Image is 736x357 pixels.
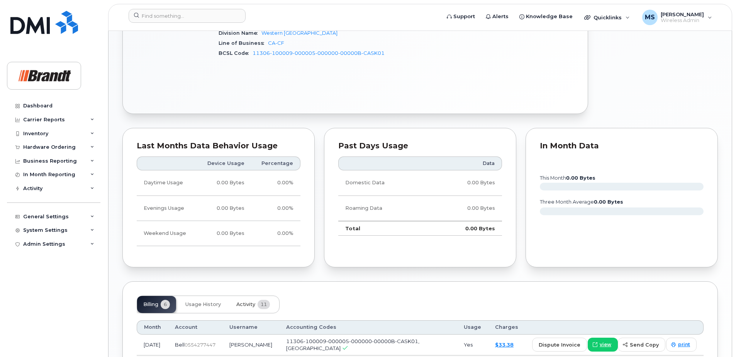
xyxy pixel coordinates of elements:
[137,170,197,195] td: Daytime Usage
[185,342,215,348] span: 0554277447
[661,17,704,24] span: Wireless Admin
[579,10,635,25] div: Quicklinks
[661,11,704,17] span: [PERSON_NAME]
[197,221,251,246] td: 0.00 Bytes
[251,156,300,170] th: Percentage
[137,196,197,221] td: Evenings Usage
[428,196,502,221] td: 0.00 Bytes
[197,170,251,195] td: 0.00 Bytes
[222,335,279,355] td: [PERSON_NAME]
[251,221,300,246] td: 0.00%
[539,175,595,181] text: this month
[428,170,502,195] td: 0.00 Bytes
[637,10,717,25] div: Megan Scheel
[175,342,185,348] span: Bell
[137,320,168,334] th: Month
[526,13,573,20] span: Knowledge Base
[197,156,251,170] th: Device Usage
[457,320,488,334] th: Usage
[532,338,587,352] button: dispute invoice
[137,335,168,355] td: [DATE]
[457,335,488,355] td: Yes
[219,40,268,46] span: Line of Business
[540,142,704,150] div: In Month Data
[594,199,623,205] tspan: 0.00 Bytes
[338,221,428,236] td: Total
[566,175,595,181] tspan: 0.00 Bytes
[219,30,261,36] span: Division Name
[594,14,622,20] span: Quicklinks
[185,301,221,308] span: Usage History
[618,338,665,352] button: send copy
[253,50,385,56] a: 11306-100009-000005-000000-00000B-CASK01
[539,341,580,348] span: dispute invoice
[645,13,655,22] span: MS
[251,170,300,195] td: 0.00%
[488,320,525,334] th: Charges
[514,9,578,24] a: Knowledge Base
[453,13,475,20] span: Support
[219,50,253,56] span: BCSL Code
[441,9,480,24] a: Support
[630,341,659,348] span: send copy
[480,9,514,24] a: Alerts
[338,196,428,221] td: Roaming Data
[168,320,222,334] th: Account
[222,320,279,334] th: Username
[338,142,502,150] div: Past Days Usage
[678,341,690,348] span: print
[251,196,300,221] td: 0.00%
[279,320,457,334] th: Accounting Codes
[428,156,502,170] th: Data
[539,199,623,205] text: three month average
[666,338,697,352] a: print
[197,196,251,221] td: 0.00 Bytes
[588,338,618,352] a: view
[258,300,270,309] span: 11
[129,9,246,23] input: Find something...
[495,342,514,348] a: $33.38
[268,40,284,46] a: CA-CF
[236,301,255,308] span: Activity
[338,170,428,195] td: Domestic Data
[137,221,300,246] tr: Friday from 6:00pm to Monday 8:00am
[137,142,300,150] div: Last Months Data Behavior Usage
[137,221,197,246] td: Weekend Usage
[137,196,300,221] tr: Weekdays from 6:00pm to 8:00am
[286,338,419,352] span: 11306-100009-000005-000000-00000B-CASK01, [GEOGRAPHIC_DATA]
[600,341,611,348] span: view
[261,30,337,36] a: Western [GEOGRAPHIC_DATA]
[428,221,502,236] td: 0.00 Bytes
[492,13,509,20] span: Alerts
